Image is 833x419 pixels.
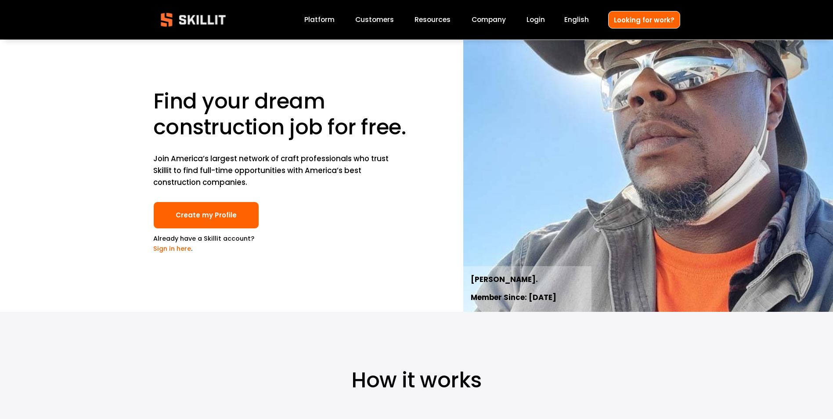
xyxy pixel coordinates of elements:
[304,14,335,26] a: Platform
[153,153,392,188] p: Join America’s largest network of craft professionals who trust Skillit to find full-time opportu...
[415,14,451,25] span: Resources
[153,7,233,33] img: Skillit
[153,234,259,254] p: Already have a Skillit account? .
[153,367,680,393] h1: How it works
[415,14,451,26] a: folder dropdown
[608,11,680,28] a: Looking for work?
[153,88,414,140] h1: Find your dream construction job for free.
[471,292,556,304] strong: Member Since: [DATE]
[564,14,589,25] span: English
[472,14,506,26] a: Company
[564,14,589,26] div: language picker
[471,274,538,286] strong: [PERSON_NAME].
[355,14,394,26] a: Customers
[153,244,191,253] a: Sign in here
[153,202,259,229] a: Create my Profile
[526,14,545,26] a: Login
